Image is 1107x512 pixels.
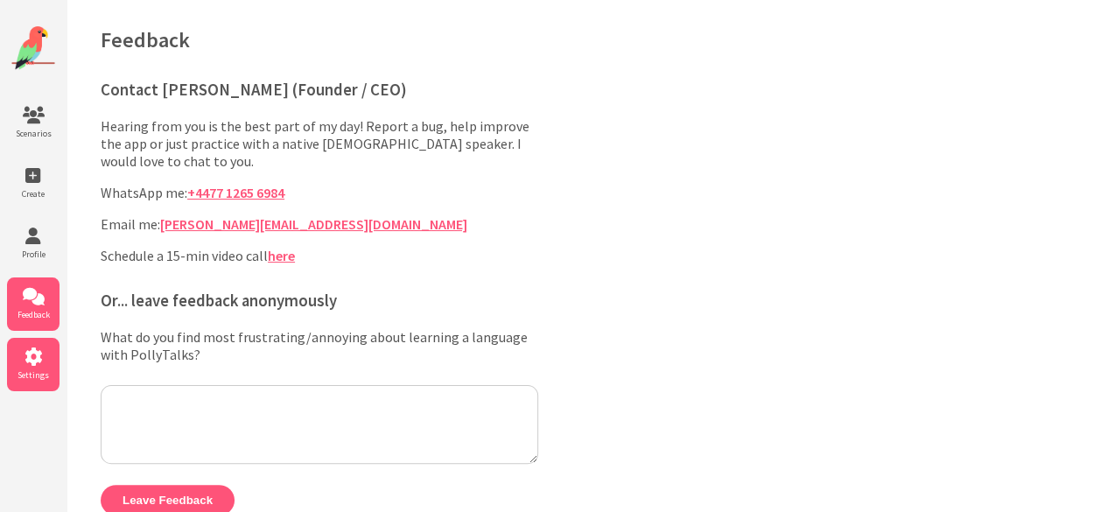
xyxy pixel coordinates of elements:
p: WhatsApp me: [101,184,538,201]
label: What do you find most frustrating/annoying about learning a language with PollyTalks? [101,328,538,363]
span: Settings [7,369,60,381]
a: here [268,247,295,264]
p: Schedule a 15-min video call [101,247,538,264]
img: Website Logo [11,26,55,70]
p: Email me: [101,215,538,233]
h1: Feedback [101,26,1072,53]
h3: Or... leave feedback anonymously [101,291,538,311]
span: Scenarios [7,128,60,139]
p: Hearing from you is the best part of my day! Report a bug, help improve the app or just practice ... [101,117,538,170]
a: [PERSON_NAME][EMAIL_ADDRESS][DOMAIN_NAME] [160,215,467,233]
span: Create [7,188,60,200]
h3: Contact [PERSON_NAME] (Founder / CEO) [101,80,538,100]
span: Feedback [7,309,60,320]
span: Profile [7,249,60,260]
a: +4477 1265 6984 [187,184,284,201]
